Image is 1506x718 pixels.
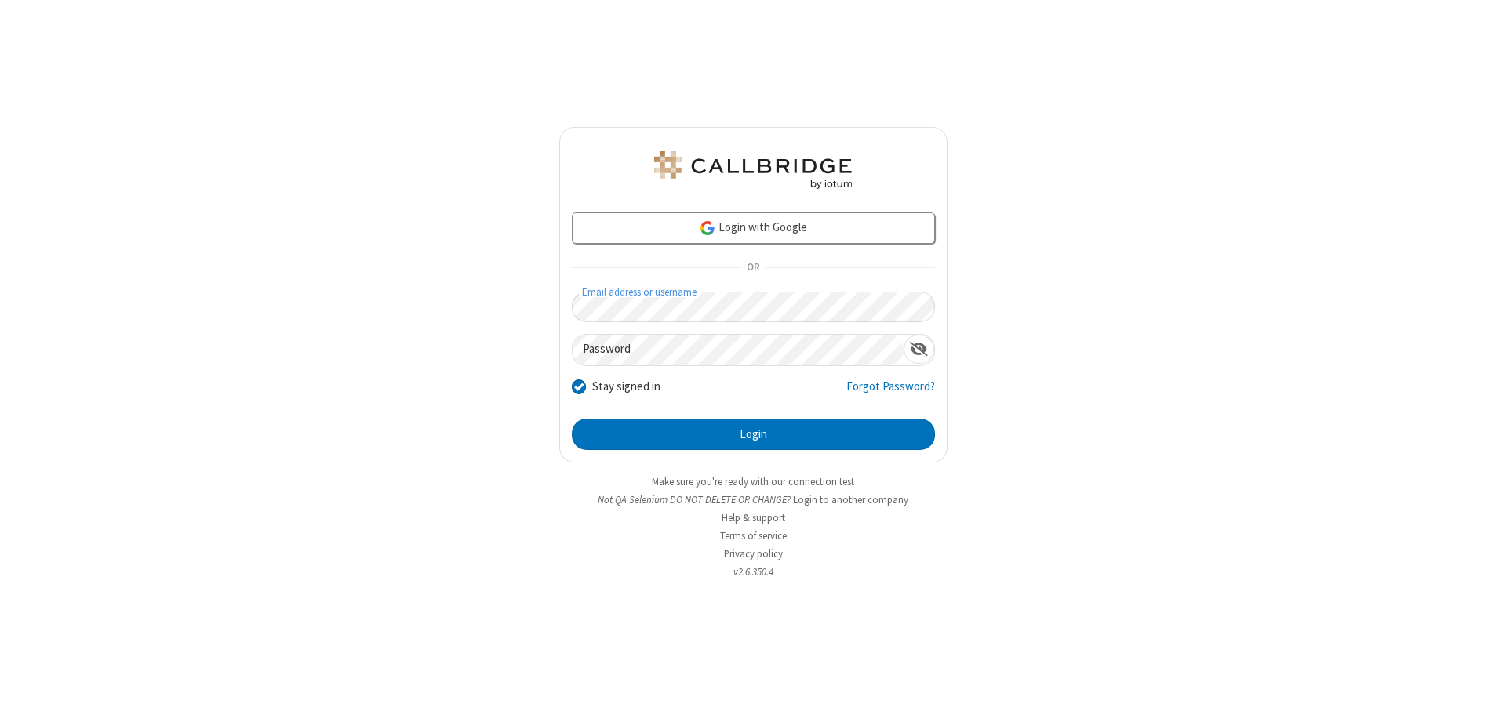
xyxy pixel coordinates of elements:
input: Password [573,335,904,365]
a: Terms of service [720,529,787,542]
label: Stay signed in [592,378,660,396]
a: Login with Google [572,212,935,244]
img: google-icon.png [699,219,716,237]
input: Email address or username [572,292,935,322]
img: QA Selenium DO NOT DELETE OR CHANGE [651,151,855,189]
div: Show password [904,335,934,364]
button: Login to another company [793,492,908,507]
a: Privacy policy [724,547,783,560]
a: Forgot Password? [846,378,935,408]
button: Login [572,419,935,450]
li: Not QA Selenium DO NOT DELETE OR CHANGE? [559,492,948,507]
span: OR [740,257,766,279]
a: Make sure you're ready with our connection test [652,475,854,488]
li: v2.6.350.4 [559,564,948,579]
a: Help & support [722,511,785,524]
